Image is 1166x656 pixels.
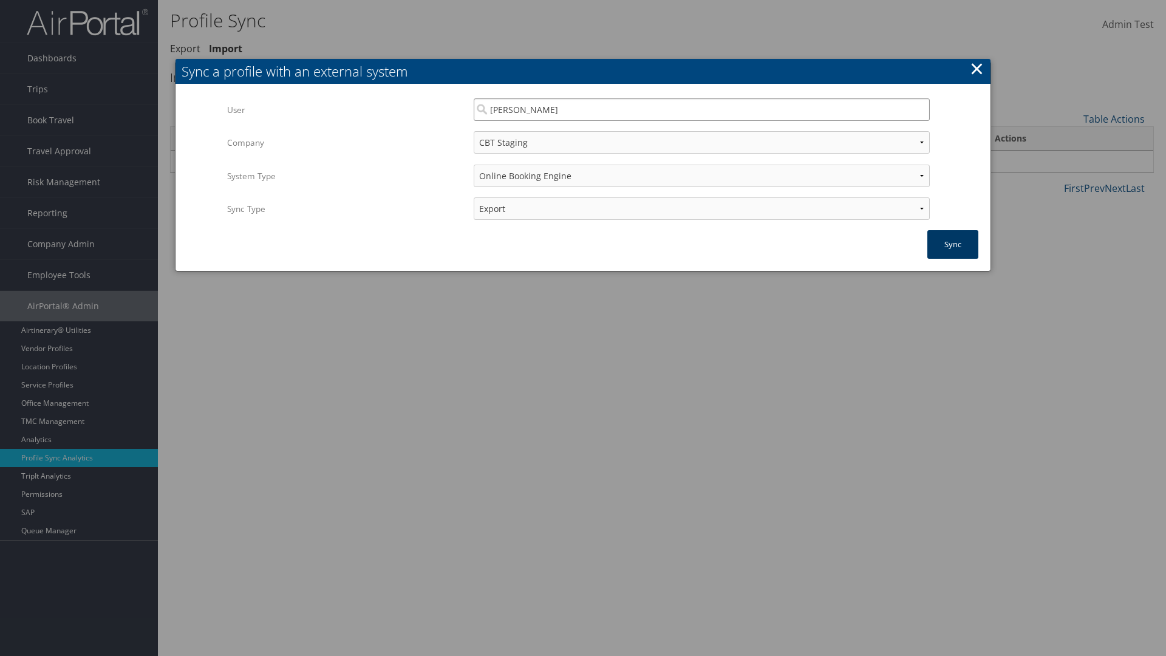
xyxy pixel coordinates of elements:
button: Sync [927,230,978,259]
label: Company [227,131,465,154]
label: System Type [227,165,465,188]
button: × [970,56,984,81]
div: Sync a profile with an external system [182,62,990,81]
label: Sync Type [227,197,465,220]
label: User [227,98,465,121]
